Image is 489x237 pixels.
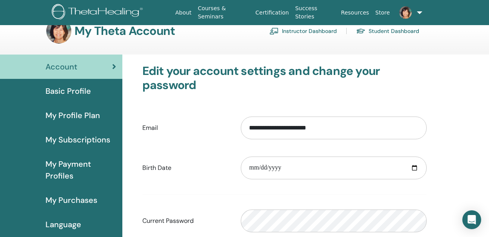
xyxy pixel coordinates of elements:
[462,210,481,229] div: Open Intercom Messenger
[292,1,338,24] a: Success Stories
[142,64,427,92] h3: Edit your account settings and change your password
[45,158,116,182] span: My Payment Profiles
[172,5,195,20] a: About
[338,5,373,20] a: Resources
[45,85,91,97] span: Basic Profile
[45,219,81,230] span: Language
[195,1,252,24] a: Courses & Seminars
[372,5,393,20] a: Store
[136,213,235,228] label: Current Password
[45,194,97,206] span: My Purchases
[252,5,292,20] a: Certification
[75,24,175,38] h3: My Theta Account
[269,25,337,37] a: Instructor Dashboard
[46,18,71,44] img: default.jpg
[52,4,145,22] img: logo.png
[45,134,110,146] span: My Subscriptions
[136,160,235,175] label: Birth Date
[136,120,235,135] label: Email
[356,28,365,35] img: graduation-cap.svg
[399,6,412,19] img: default.jpg
[45,109,100,121] span: My Profile Plan
[356,25,419,37] a: Student Dashboard
[45,61,77,73] span: Account
[269,27,279,35] img: chalkboard-teacher.svg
